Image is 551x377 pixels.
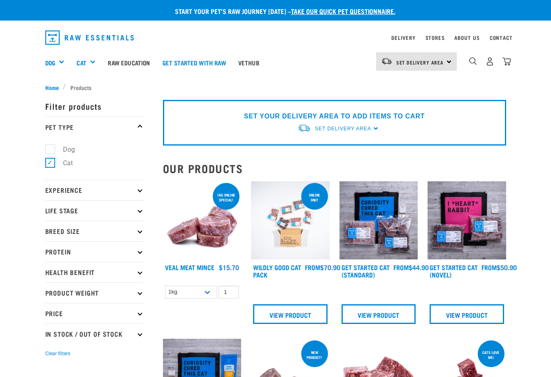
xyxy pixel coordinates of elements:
[490,36,513,39] a: Contact
[45,58,55,67] a: Dog
[478,346,505,363] div: Cats love me!
[425,36,445,39] a: Stores
[45,324,144,344] p: In Stock / Out Of Stock
[469,57,477,65] img: home-icon-1@2x.png
[77,58,86,67] a: Cat
[393,264,429,271] div: $44.90
[502,57,511,66] img: home-icon@2x.png
[156,46,232,79] a: Get started with Raw
[342,304,416,324] a: View Product
[244,111,425,121] p: SET YOUR DELIVERY AREA TO ADD ITEMS TO CART
[430,265,478,276] a: Get Started Cat (Novel)
[232,46,265,79] a: Vethub
[39,27,513,48] nav: dropdown navigation
[298,124,311,132] img: van-moving.png
[251,181,330,260] img: Cat 0 2sec
[213,189,239,206] div: 1kg online special!
[165,265,214,269] a: Veal Meat Mince
[305,265,320,269] span: FROM
[339,181,418,260] img: Assortment Of Raw Essential Products For Cats Including, Blue And Black Tote Bag With "Curiosity ...
[381,58,392,65] img: van-moving.png
[45,30,134,45] img: Raw Essentials Logo
[253,265,301,276] a: Wildly Good Cat Pack
[45,83,59,92] span: Home
[301,346,328,363] div: New product!
[50,144,78,155] label: Dog
[45,83,63,92] a: Home
[315,126,371,132] span: Set Delivery Area
[305,264,340,271] div: $70.90
[430,304,504,324] a: View Product
[481,265,497,269] span: FROM
[219,286,239,298] input: 1
[45,350,70,357] button: Clear filters
[396,61,444,64] span: Set Delivery Area
[391,36,415,39] a: Delivery
[481,264,517,271] div: $50.90
[45,262,144,282] p: Health Benefit
[45,200,144,221] p: Life Stage
[301,189,328,206] div: ONLINE ONLY
[45,96,144,116] p: Filter products
[163,181,242,260] img: 1160 Veal Meat Mince Medallions 01
[393,265,409,269] span: FROM
[45,180,144,200] p: Experience
[45,83,506,92] nav: breadcrumbs
[253,304,328,324] a: View Product
[291,9,395,13] a: take our quick pet questionnaire.
[45,282,144,303] p: Product Weight
[45,116,144,137] p: Pet Type
[342,265,390,276] a: Get Started Cat (Standard)
[45,221,144,241] p: Breed Size
[454,36,479,39] a: About Us
[163,162,506,175] h2: Our Products
[45,241,144,262] p: Protein
[486,57,494,66] img: user.png
[50,158,76,168] label: Cat
[102,46,156,79] a: Raw Education
[219,264,239,271] div: $15.70
[428,181,506,260] img: Assortment Of Raw Essential Products For Cats Including, Pink And Black Tote Bag With "I *Heart* ...
[45,303,144,324] p: Price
